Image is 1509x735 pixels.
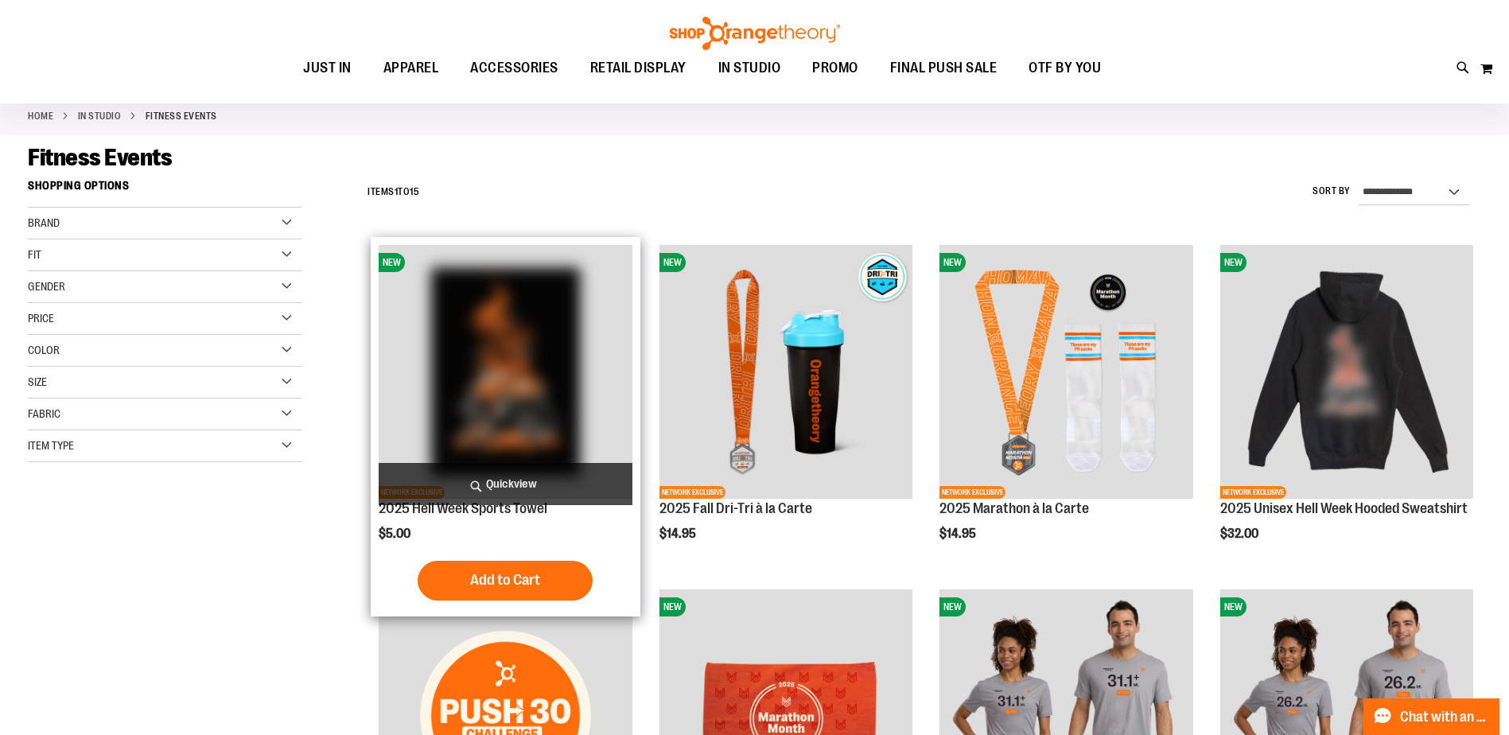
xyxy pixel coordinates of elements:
[395,186,399,197] span: 1
[812,50,858,86] span: PROMO
[939,597,966,616] span: NEW
[28,407,60,420] span: Fabric
[939,486,1005,499] span: NETWORK EXCLUSIVE
[939,253,966,272] span: NEW
[659,597,686,616] span: NEW
[1400,710,1490,725] span: Chat with an Expert
[1313,185,1351,198] label: Sort By
[371,237,640,616] div: product
[379,463,632,505] a: Quickview
[470,50,558,86] span: ACCESSORIES
[651,237,920,581] div: product
[454,50,574,87] a: ACCESSORIES
[146,109,217,123] strong: Fitness Events
[796,50,874,87] a: PROMO
[368,50,455,87] a: APPAREL
[931,237,1200,581] div: product
[659,253,686,272] span: NEW
[78,109,122,123] a: IN STUDIO
[939,500,1089,516] a: 2025 Marathon à la Carte
[939,245,1192,498] img: 2025 Marathon à la Carte
[28,439,74,452] span: Item Type
[939,527,978,541] span: $14.95
[1212,237,1481,581] div: product
[1220,597,1246,616] span: NEW
[1029,50,1101,86] span: OTF BY YOU
[379,245,632,500] a: OTF 2025 Hell Week Event RetailNEWNETWORK EXCLUSIVE
[659,245,912,498] img: 2025 Fall Dri-Tri à la Carte
[28,144,172,171] span: Fitness Events
[1013,50,1117,87] a: OTF BY YOU
[1220,486,1286,499] span: NETWORK EXCLUSIVE
[1363,698,1500,735] button: Chat with an Expert
[383,50,439,86] span: APPAREL
[874,50,1013,87] a: FINAL PUSH SALE
[379,253,405,272] span: NEW
[28,375,47,388] span: Size
[659,486,725,499] span: NETWORK EXCLUSIVE
[1220,500,1468,516] a: 2025 Unisex Hell Week Hooded Sweatshirt
[659,245,912,500] a: 2025 Fall Dri-Tri à la CarteNEWNETWORK EXCLUSIVE
[1220,245,1473,498] img: 2025 Hell Week Hooded Sweatshirt
[368,180,419,204] h2: Items to
[28,280,65,293] span: Gender
[28,216,60,229] span: Brand
[28,344,60,356] span: Color
[659,500,812,516] a: 2025 Fall Dri-Tri à la Carte
[418,561,593,601] button: Add to Cart
[379,500,547,516] a: 2025 Hell Week Sports Towel
[590,50,686,86] span: RETAIL DISPLAY
[28,312,54,325] span: Price
[890,50,998,86] span: FINAL PUSH SALE
[28,172,301,208] strong: Shopping Options
[667,17,842,50] img: Shop Orangetheory
[1220,527,1261,541] span: $32.00
[1220,245,1473,500] a: 2025 Hell Week Hooded SweatshirtNEWNETWORK EXCLUSIVE
[28,109,53,123] a: Home
[28,248,41,261] span: Fit
[410,186,419,197] span: 15
[470,571,540,589] span: Add to Cart
[702,50,797,86] a: IN STUDIO
[379,527,413,541] span: $5.00
[287,50,368,87] a: JUST IN
[718,50,781,86] span: IN STUDIO
[659,527,698,541] span: $14.95
[939,245,1192,500] a: 2025 Marathon à la CarteNEWNETWORK EXCLUSIVE
[379,245,632,498] img: OTF 2025 Hell Week Event Retail
[1220,253,1246,272] span: NEW
[574,50,702,87] a: RETAIL DISPLAY
[303,50,352,86] span: JUST IN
